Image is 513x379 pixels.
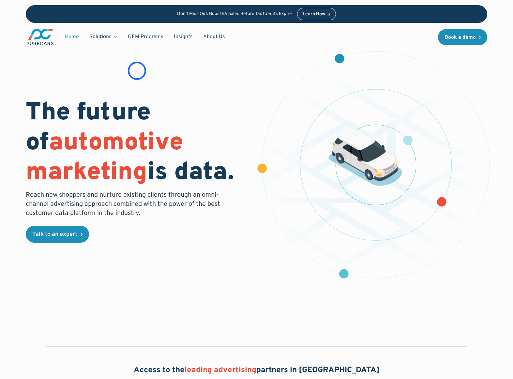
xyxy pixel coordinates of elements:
a: Talk to an expert [26,226,89,243]
div: Talk to an expert [32,232,77,237]
a: About Us [198,31,230,43]
a: Learn How [297,8,336,20]
div: Learn How [303,12,325,17]
img: illustration of a vehicle [328,128,402,186]
h1: The future of is data. [26,99,249,188]
a: Book a demo [438,29,488,45]
a: OEM Programs [123,31,169,43]
div: Book a demo [445,35,476,40]
h2: Access to the partners in [GEOGRAPHIC_DATA] [134,365,380,376]
span: automotive marketing [26,128,183,189]
div: Solutions [84,31,123,43]
span: leading advertising [185,365,256,375]
p: Don’t Miss Out: Boost EV Sales Before Tax Credits Expire [177,11,292,17]
a: Insights [169,31,198,43]
div: Solutions [89,33,112,40]
a: Home [60,31,84,43]
p: Reach new shoppers and nurture existing clients through an omni-channel advertising approach comb... [26,190,224,218]
img: purecars logo [26,28,54,46]
a: main [26,28,54,46]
